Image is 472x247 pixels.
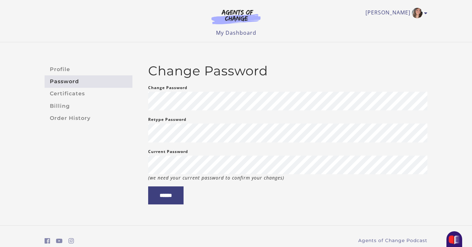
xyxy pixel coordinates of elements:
label: Current Password [148,148,188,156]
a: https://www.youtube.com/c/AgentsofChangeTestPrepbyMeaganMitchell (Open in a new window) [56,236,63,246]
a: Agents of Change Podcast [358,237,427,244]
a: Billing [45,100,132,112]
label: Change Password [148,84,187,92]
a: https://www.facebook.com/groups/aswbtestprep (Open in a new window) [45,236,50,246]
a: Certificates [45,88,132,100]
p: (we need your current password to confirm your changes) [148,174,427,181]
img: Agents of Change Logo [205,9,267,24]
i: https://www.youtube.com/c/AgentsofChangeTestPrepbyMeaganMitchell (Open in a new window) [56,238,63,244]
i: https://www.instagram.com/agentsofchangeprep/ (Open in a new window) [69,238,74,244]
i: https://www.facebook.com/groups/aswbtestprep (Open in a new window) [45,238,50,244]
a: Order History [45,112,132,124]
a: My Dashboard [216,29,256,36]
label: Retype Password [148,116,187,123]
a: https://www.instagram.com/agentsofchangeprep/ (Open in a new window) [69,236,74,246]
a: Profile [45,63,132,75]
h2: Change Password [148,63,427,79]
a: Toggle menu [365,8,424,18]
a: Password [45,75,132,87]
